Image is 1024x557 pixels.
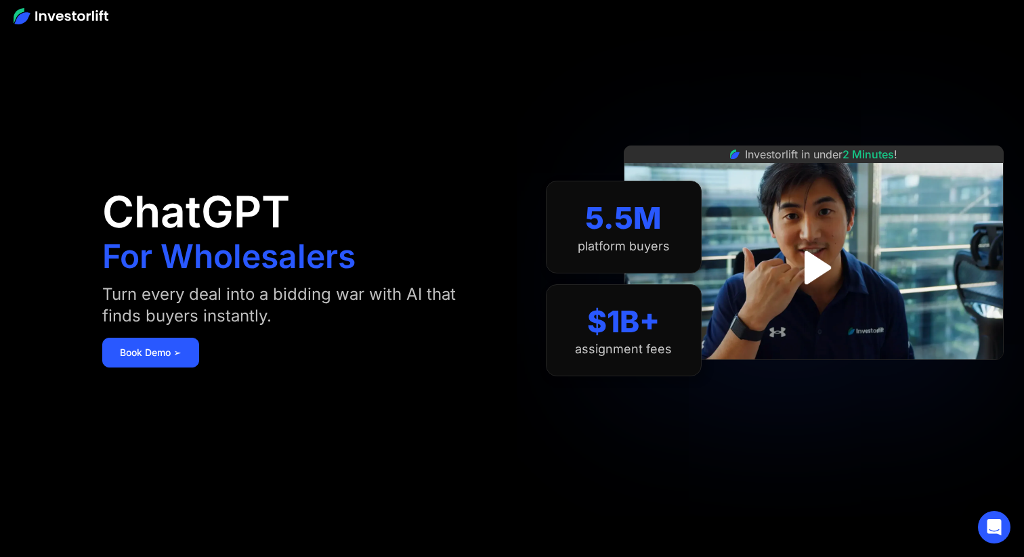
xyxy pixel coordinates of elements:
[745,146,897,162] div: Investorlift in under !
[575,342,672,357] div: assignment fees
[102,284,471,327] div: Turn every deal into a bidding war with AI that finds buyers instantly.
[578,239,670,254] div: platform buyers
[784,238,844,298] a: open lightbox
[978,511,1010,543] div: Open Intercom Messenger
[842,148,894,161] span: 2 Minutes
[587,304,660,340] div: $1B+
[102,338,199,367] a: Book Demo ➢
[102,240,356,273] h1: For Wholesalers
[585,200,662,236] div: 5.5M
[712,367,915,383] iframe: Customer reviews powered by Trustpilot
[102,190,290,233] h1: ChatGPT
